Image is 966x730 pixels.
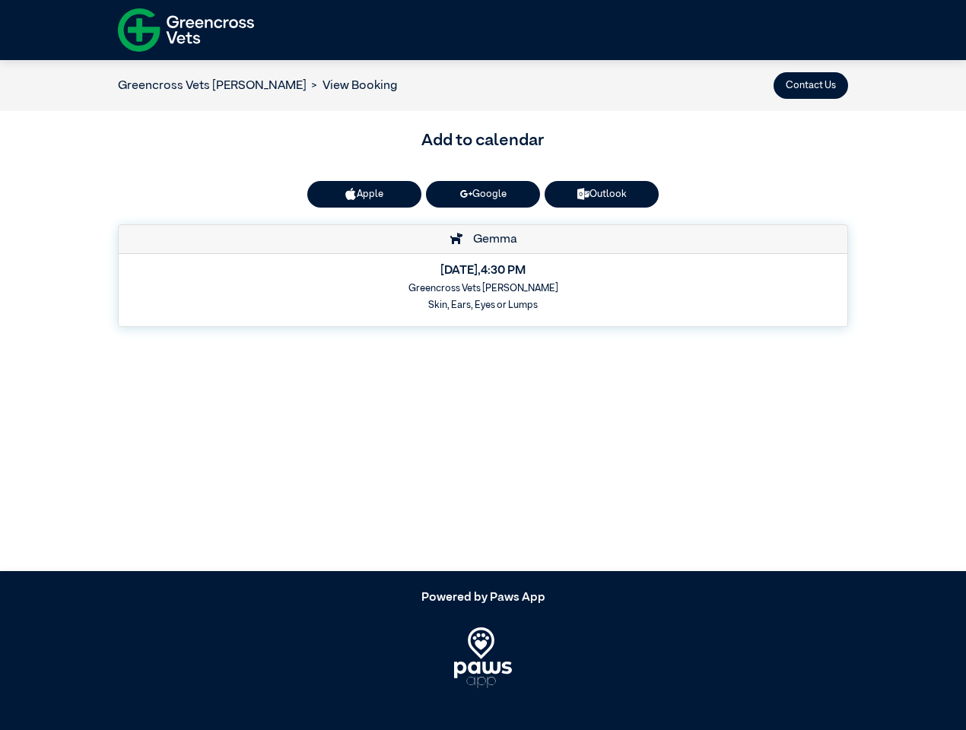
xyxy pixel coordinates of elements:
span: Gemma [466,233,517,246]
button: Apple [307,181,421,208]
h3: Add to calendar [118,129,848,154]
li: View Booking [307,77,397,95]
img: f-logo [118,4,254,56]
nav: breadcrumb [118,77,397,95]
a: Greencross Vets [PERSON_NAME] [118,80,307,92]
button: Contact Us [774,72,848,99]
a: Google [426,181,540,208]
a: Outlook [545,181,659,208]
h5: [DATE] , 4:30 PM [129,264,837,278]
h6: Skin, Ears, Eyes or Lumps [129,300,837,311]
img: PawsApp [454,627,513,688]
h5: Powered by Paws App [118,591,848,605]
h6: Greencross Vets [PERSON_NAME] [129,283,837,294]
